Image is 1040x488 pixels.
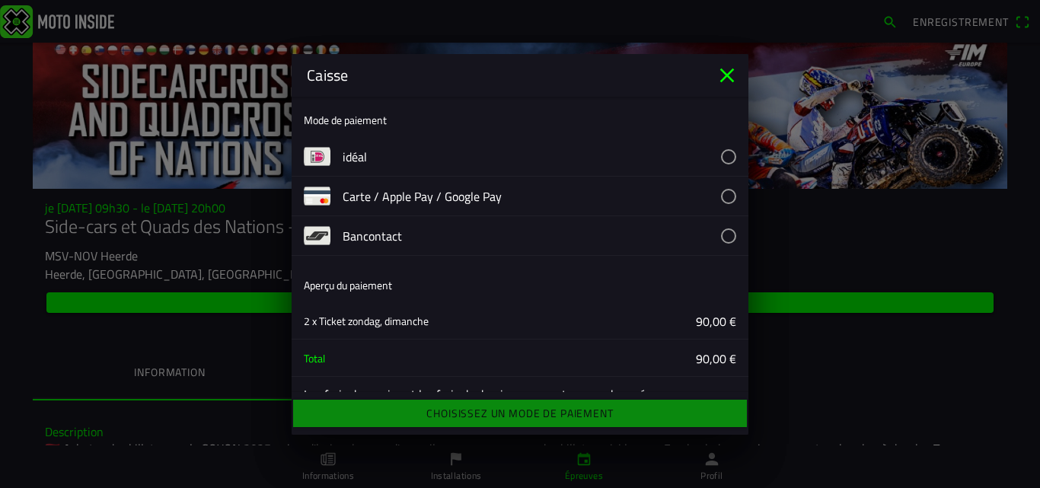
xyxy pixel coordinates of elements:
font: Aperçu du paiement [304,277,392,293]
img: payment-ideal.png [304,143,330,170]
img: payment-bancontact.png [304,222,330,249]
font: Mode de paiement [304,112,387,128]
font: Caisse [307,63,349,87]
font: 90,00 € [696,349,736,367]
font: Total [304,349,325,365]
font: 90,00 € [696,311,736,330]
ion-icon: fermer [715,63,739,88]
font: 2 x Ticket zondag, dimanche [304,312,429,328]
img: payment-card.png [304,183,330,209]
font: Les frais de service et les frais de dossier ne seront pas remboursés par l'établissement lorsque... [304,385,671,422]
